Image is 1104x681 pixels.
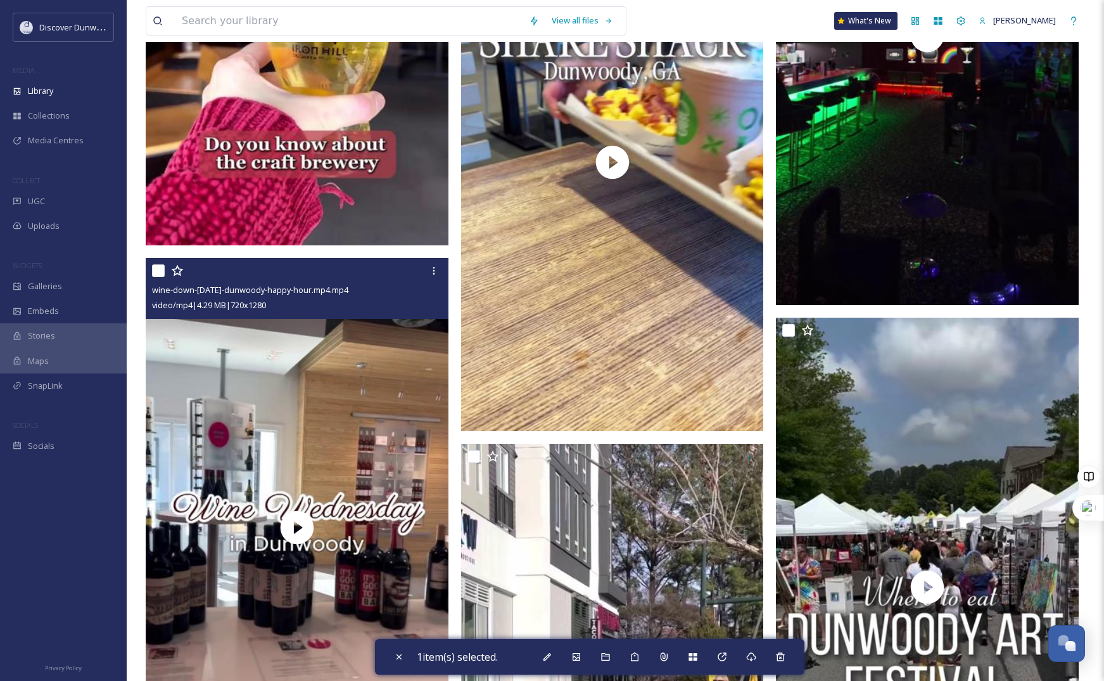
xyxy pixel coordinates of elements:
span: Collections [28,110,70,122]
span: video/mp4 | 4.29 MB | 720 x 1280 [152,299,266,311]
span: Library [28,85,53,97]
a: View all files [545,8,619,33]
span: Socials [28,440,54,452]
span: WIDGETS [13,261,42,270]
span: wine-down-[DATE]-dunwoody-happy-hour.mp4.mp4 [152,284,348,295]
span: Galleries [28,280,62,292]
span: 1 item(s) selected. [417,650,498,664]
span: Uploads [28,220,60,232]
button: Open Chat [1048,625,1085,662]
img: 696246f7-25b9-4a35-beec-0db6f57a4831.png [20,21,33,34]
span: Stories [28,330,55,342]
span: Discover Dunwoody [39,21,115,33]
a: Privacy Policy [45,659,82,675]
span: Media Centres [28,134,84,146]
span: Privacy Policy [45,664,82,672]
a: What's New [834,12,898,30]
span: SOCIALS [13,420,38,430]
span: [PERSON_NAME] [993,15,1056,26]
span: SnapLink [28,380,63,392]
span: Maps [28,355,49,367]
span: UGC [28,195,45,207]
span: MEDIA [13,65,35,75]
span: Embeds [28,305,59,317]
input: Search your library [175,7,523,35]
span: COLLECT [13,176,40,185]
a: [PERSON_NAME] [972,8,1062,33]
